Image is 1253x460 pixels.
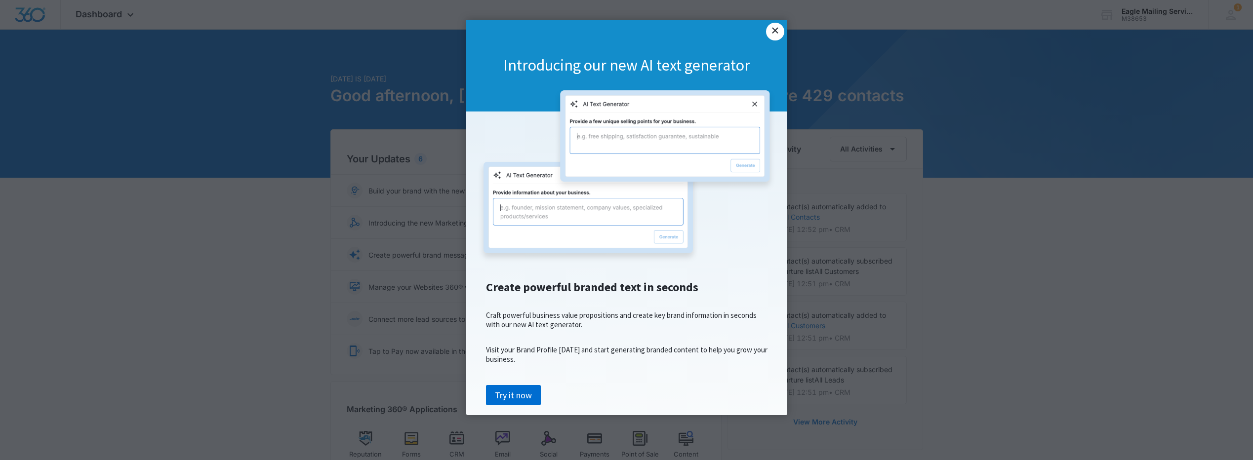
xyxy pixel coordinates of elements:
[486,310,757,330] span: Craft powerful business value propositions and create key brand information in seconds with our n...
[766,23,784,40] a: Close modal
[486,385,541,406] a: Try it now
[486,345,768,364] span: Visit your Brand Profile [DATE] and start generating branded content to help you grow your business.
[486,279,698,295] span: Create powerful branded text in seconds
[466,55,787,76] h1: Introducing our new AI text generator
